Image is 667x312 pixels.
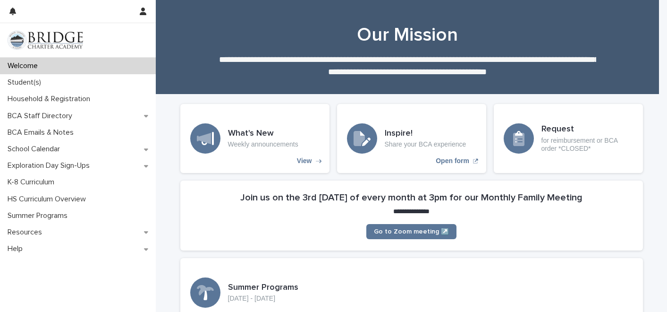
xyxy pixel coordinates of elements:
h1: Our Mission [176,24,639,46]
p: Resources [4,228,50,237]
p: Weekly announcements [228,140,298,148]
a: View [180,104,329,173]
p: Share your BCA experience [385,140,466,148]
p: HS Curriculum Overview [4,195,93,204]
img: V1C1m3IdTEidaUdm9Hs0 [8,31,83,50]
p: Summer Programs [4,211,75,220]
a: Go to Zoom meeting ↗️ [366,224,456,239]
p: Help [4,244,30,253]
p: View [297,157,312,165]
h3: What's New [228,129,298,139]
h3: Inspire! [385,129,466,139]
h3: Request [541,124,633,135]
span: Go to Zoom meeting ↗️ [374,228,449,235]
p: BCA Emails & Notes [4,128,81,137]
p: Exploration Day Sign-Ups [4,161,97,170]
p: Student(s) [4,78,49,87]
p: Household & Registration [4,95,98,104]
p: for reimbursement or BCA order *CLOSED* [541,137,633,153]
p: [DATE] - [DATE] [228,295,298,303]
a: Open form [337,104,486,173]
h3: Summer Programs [228,283,298,293]
p: School Calendar [4,145,68,154]
p: K-8 Curriculum [4,178,62,187]
p: Open form [436,157,469,165]
h2: Join us on the 3rd [DATE] of every month at 3pm for our Monthly Family Meeting [240,192,583,203]
p: BCA Staff Directory [4,112,80,121]
p: Welcome [4,61,45,70]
